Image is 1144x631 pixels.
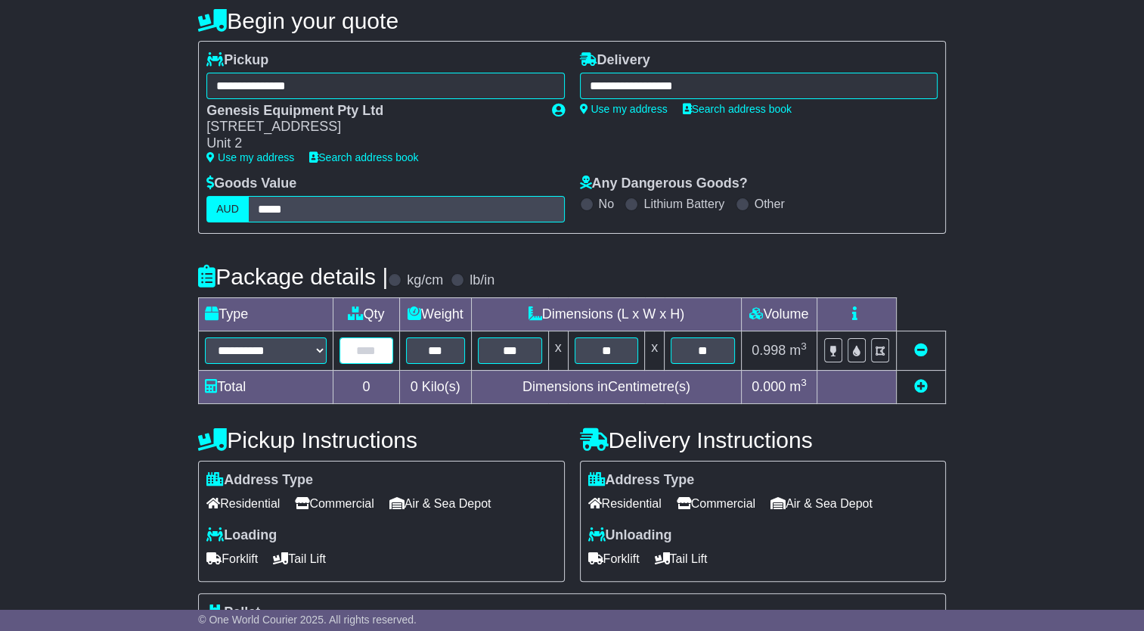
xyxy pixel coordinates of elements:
[333,370,399,403] td: 0
[789,379,807,394] span: m
[206,52,268,69] label: Pickup
[801,340,807,352] sup: 3
[198,8,946,33] h4: Begin your quote
[273,547,326,570] span: Tail Lift
[599,197,614,211] label: No
[470,272,494,289] label: lb/in
[206,176,296,192] label: Goods Value
[580,52,650,69] label: Delivery
[588,472,695,489] label: Address Type
[472,370,742,403] td: Dimensions in Centimetre(s)
[389,492,491,515] span: Air & Sea Depot
[548,331,568,370] td: x
[411,379,418,394] span: 0
[755,197,785,211] label: Other
[752,379,786,394] span: 0.000
[588,547,640,570] span: Forklift
[198,614,417,626] span: © One World Courier 2025. All rights reserved.
[206,196,249,222] label: AUD
[914,379,928,394] a: Add new item
[580,176,748,192] label: Any Dangerous Goods?
[741,297,817,331] td: Volume
[801,377,807,388] sup: 3
[206,135,536,152] div: Unit 2
[472,297,742,331] td: Dimensions (L x W x H)
[588,492,662,515] span: Residential
[643,197,724,211] label: Lithium Battery
[580,103,668,115] a: Use my address
[198,264,388,289] h4: Package details |
[683,103,792,115] a: Search address book
[588,527,672,544] label: Unloading
[407,272,443,289] label: kg/cm
[309,151,418,163] a: Search address book
[295,492,374,515] span: Commercial
[206,472,313,489] label: Address Type
[206,605,260,621] label: Pallet
[199,297,333,331] td: Type
[206,151,294,163] a: Use my address
[399,297,472,331] td: Weight
[206,547,258,570] span: Forklift
[770,492,873,515] span: Air & Sea Depot
[580,427,946,452] h4: Delivery Instructions
[206,492,280,515] span: Residential
[399,370,472,403] td: Kilo(s)
[333,297,399,331] td: Qty
[206,103,536,120] div: Genesis Equipment Pty Ltd
[789,343,807,358] span: m
[198,427,564,452] h4: Pickup Instructions
[677,492,755,515] span: Commercial
[752,343,786,358] span: 0.998
[206,119,536,135] div: [STREET_ADDRESS]
[645,331,665,370] td: x
[914,343,928,358] a: Remove this item
[655,547,708,570] span: Tail Lift
[206,527,277,544] label: Loading
[199,370,333,403] td: Total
